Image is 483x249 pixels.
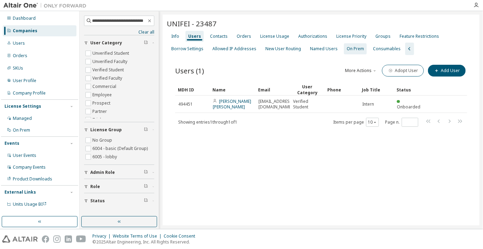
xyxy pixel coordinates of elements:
[92,99,112,107] label: Prospect
[258,84,287,95] div: Email
[42,235,49,243] img: facebook.svg
[76,235,86,243] img: youtube.svg
[178,84,207,95] div: MDH ID
[92,136,113,144] label: No Group
[397,104,420,110] span: Onboarded
[3,2,90,9] img: Altair One
[428,65,466,77] button: Add User
[13,53,27,59] div: Orders
[13,41,25,46] div: Users
[92,82,118,91] label: Commercial
[90,40,122,46] span: User Category
[327,84,356,95] div: Phone
[53,235,61,243] img: instagram.svg
[84,35,154,51] button: User Category
[373,46,401,52] div: Consumables
[13,201,47,207] span: Units Usage BI
[293,84,322,96] div: User Category
[92,153,118,161] label: 6005 - lobby
[90,127,122,133] span: License Group
[212,84,253,95] div: Name
[293,99,321,110] span: Verified Student
[92,239,199,245] p: © 2025 Altair Engineering, Inc. All Rights Reserved.
[13,176,52,182] div: Product Downloads
[213,98,251,110] a: [PERSON_NAME] [PERSON_NAME]
[84,29,154,35] a: Clear all
[212,46,256,52] div: Allowed IP Addresses
[65,235,72,243] img: linkedin.svg
[13,127,30,133] div: On Prem
[92,49,130,57] label: Unverified Student
[13,116,32,121] div: Managed
[400,34,439,39] div: Feature Restrictions
[188,34,201,39] div: Users
[336,34,366,39] div: License Priority
[13,153,36,158] div: User Events
[260,34,289,39] div: License Usage
[92,91,113,99] label: Employee
[13,164,46,170] div: Company Events
[90,184,100,189] span: Role
[4,141,19,146] div: Events
[84,122,154,137] button: License Group
[362,101,374,107] span: Intern
[362,84,391,95] div: Job Title
[345,65,378,77] button: More Actions
[4,104,41,109] div: License Settings
[92,74,124,82] label: Verified Faculty
[368,119,377,125] button: 10
[92,57,129,66] label: Unverified Faculty
[171,46,203,52] div: Borrow Settings
[92,66,125,74] label: Verified Student
[171,34,179,39] div: Info
[164,233,199,239] div: Cookie Consent
[144,170,148,175] span: Clear filter
[4,189,36,195] div: External Links
[310,46,338,52] div: Named Users
[13,78,36,83] div: User Profile
[210,34,228,39] div: Contacts
[92,233,113,239] div: Privacy
[2,235,38,243] img: altair_logo.svg
[113,233,164,239] div: Website Terms of Use
[258,99,293,110] span: [EMAIL_ADDRESS][DOMAIN_NAME]
[237,34,251,39] div: Orders
[397,84,426,95] div: Status
[178,101,193,107] span: 494451
[347,46,364,52] div: On Prem
[90,170,115,175] span: Admin Role
[92,144,149,153] label: 6004 - basic (Default Group)
[167,19,217,28] span: UNIFEI - 23487
[298,34,327,39] div: Authorizations
[84,165,154,180] button: Admin Role
[175,66,204,75] span: Users (1)
[382,65,424,77] button: Adopt User
[333,118,379,127] span: Items per page
[385,118,418,127] span: Page n.
[13,65,23,71] div: SKUs
[144,184,148,189] span: Clear filter
[90,198,105,204] span: Status
[92,116,102,124] label: Trial
[84,179,154,194] button: Role
[13,28,37,34] div: Companies
[92,107,108,116] label: Partner
[13,90,46,96] div: Company Profile
[265,46,301,52] div: New User Routing
[178,119,237,125] span: Showing entries 1 through 1 of 1
[144,40,148,46] span: Clear filter
[84,193,154,208] button: Status
[13,16,36,21] div: Dashboard
[375,34,391,39] div: Groups
[144,198,148,204] span: Clear filter
[144,127,148,133] span: Clear filter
